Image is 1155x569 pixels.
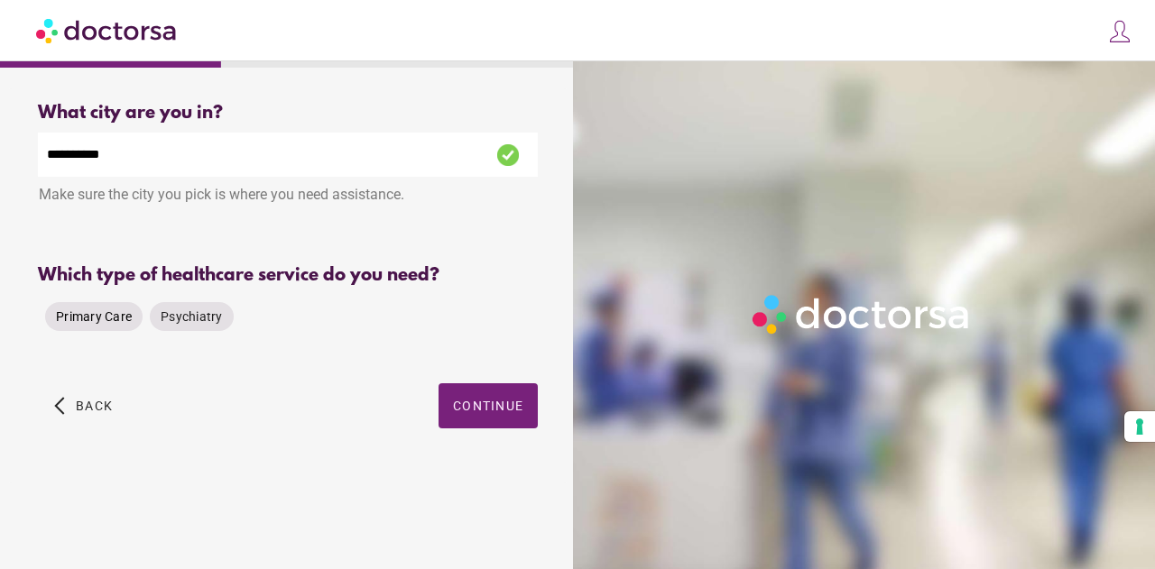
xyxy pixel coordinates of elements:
[56,309,132,324] span: Primary Care
[1107,19,1132,44] img: icons8-customer-100.png
[38,265,538,286] div: Which type of healthcare service do you need?
[36,10,179,50] img: Doctorsa.com
[76,399,113,413] span: Back
[746,289,977,340] img: Logo-Doctorsa-trans-White-partial-flat.png
[1124,411,1155,442] button: Your consent preferences for tracking technologies
[161,309,223,324] span: Psychiatry
[47,383,120,428] button: arrow_back_ios Back
[38,103,538,124] div: What city are you in?
[439,383,538,428] button: Continue
[38,177,538,216] div: Make sure the city you pick is where you need assistance.
[453,399,523,413] span: Continue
